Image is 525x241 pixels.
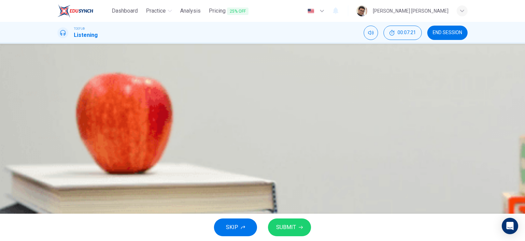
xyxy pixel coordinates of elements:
img: Profile picture [356,5,367,16]
img: en [307,9,315,14]
span: Practice [146,7,166,15]
a: EduSynch logo [57,4,109,18]
span: Pricing [209,7,248,15]
button: SUBMIT [268,218,311,236]
button: 00:07:21 [383,26,422,40]
div: Mute [364,26,378,40]
span: SKIP [226,223,238,232]
img: EduSynch logo [57,4,93,18]
h1: Listening [74,31,98,39]
button: Dashboard [109,5,140,17]
div: Open Intercom Messenger [502,218,518,234]
span: 00:07:21 [398,30,416,36]
span: Dashboard [112,7,138,15]
button: Practice [143,5,175,17]
button: Pricing25% OFF [206,5,251,17]
button: SKIP [214,218,257,236]
button: END SESSION [427,26,468,40]
div: [PERSON_NAME] [PERSON_NAME] [373,7,448,15]
span: TOEFL® [74,26,85,31]
div: Hide [383,26,422,40]
span: SUBMIT [276,223,296,232]
span: Analysis [180,7,201,15]
span: END SESSION [433,30,462,36]
button: Analysis [177,5,203,17]
span: 25% OFF [227,8,248,15]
